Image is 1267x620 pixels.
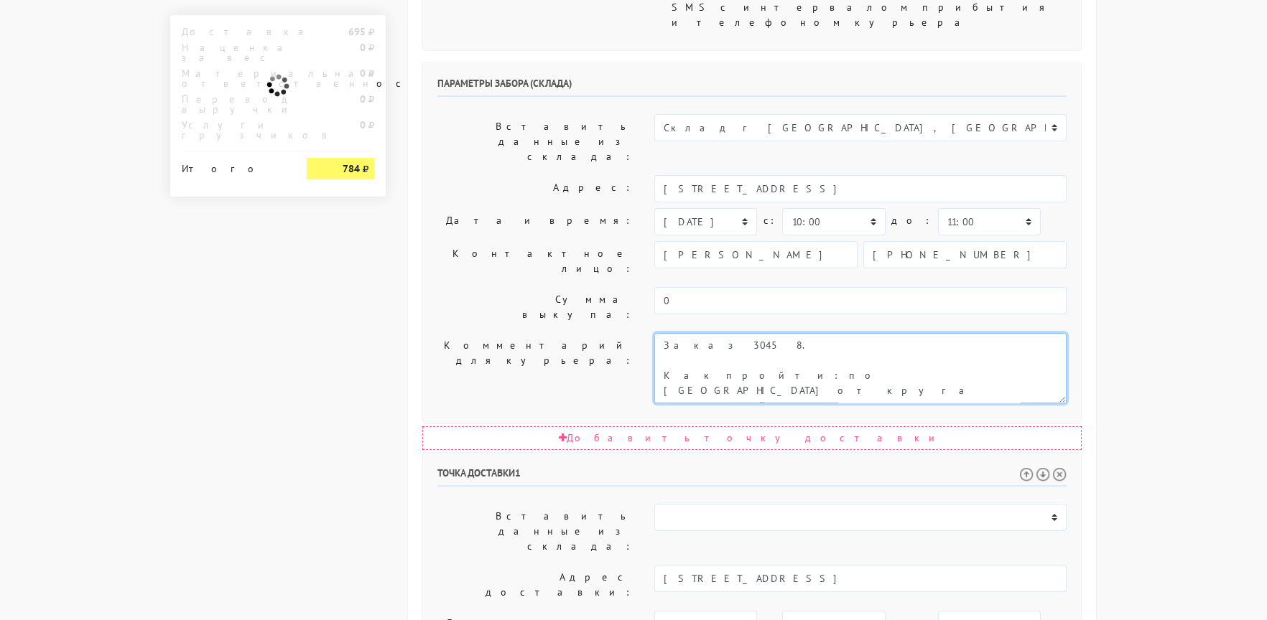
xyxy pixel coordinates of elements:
[422,426,1082,450] div: Добавить точку доставки
[891,208,932,233] label: до:
[427,241,644,281] label: Контактное лицо:
[427,504,644,559] label: Вставить данные из склада:
[343,162,360,175] strong: 784
[863,241,1067,268] input: Телефон
[171,94,296,114] div: Перевод выручки
[437,77,1067,97] h6: Параметры забора (склада)
[348,25,366,38] strong: 695
[427,175,644,202] label: Адрес:
[437,467,1067,487] h6: Точка доставки
[427,333,644,403] label: Комментарий для курьера:
[654,241,858,268] input: Имя
[171,68,296,88] div: Материальная ответственность
[427,208,644,235] label: Дата и время:
[171,120,296,140] div: Услуги грузчиков
[763,208,776,233] label: c:
[515,466,521,479] span: 1
[654,333,1067,403] textarea: Как пройти: по [GEOGRAPHIC_DATA] от круга второй поворот во двор. Серые ворота с калиткой между а...
[171,27,296,37] div: Доставка
[427,114,644,169] label: Вставить данные из склада:
[427,565,644,605] label: Адрес доставки:
[265,72,291,98] img: ajax-loader.gif
[182,158,285,174] div: Итого
[427,287,644,327] label: Сумма выкупа:
[171,42,296,62] div: Наценка за вес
